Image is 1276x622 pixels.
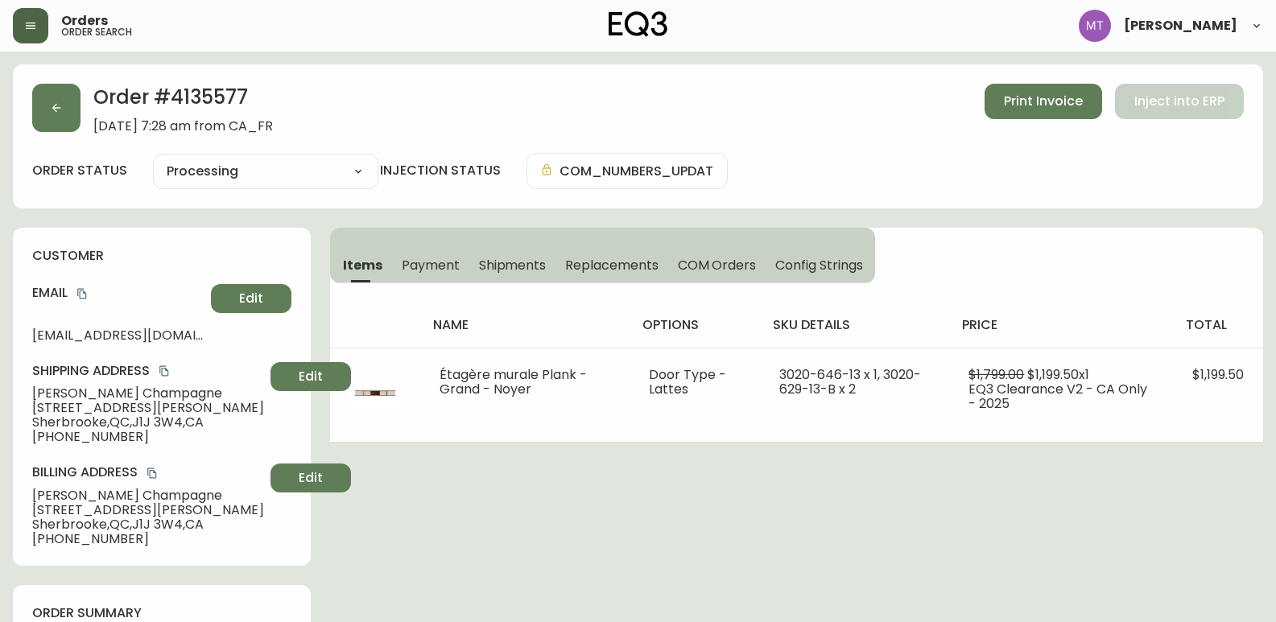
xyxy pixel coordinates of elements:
span: Items [343,257,382,274]
span: [DATE] 7:28 am from CA_FR [93,119,273,134]
span: 3020-646-13 x 1, 3020-629-13-B x 2 [779,365,921,398]
span: [PERSON_NAME] [1124,19,1237,32]
span: Payment [402,257,460,274]
button: copy [74,286,90,302]
h4: options [642,316,747,334]
h4: sku details [773,316,936,334]
h4: Shipping Address [32,362,264,380]
span: [PERSON_NAME] Champagne [32,386,264,401]
button: Edit [211,284,291,313]
h2: Order # 4135577 [93,84,273,119]
h4: Billing Address [32,463,264,481]
span: Edit [299,469,323,487]
span: Replacements [565,257,658,274]
span: Config Strings [775,257,862,274]
h4: price [962,316,1160,334]
img: logo [609,11,668,37]
span: EQ3 Clearance V2 - CA Only - 2025 [968,380,1147,413]
h4: order summary [32,604,291,622]
h4: injection status [380,162,501,179]
span: Edit [299,368,323,385]
span: COM Orders [678,257,757,274]
h4: name [433,316,617,334]
span: [PERSON_NAME] Champagne [32,488,264,503]
span: [STREET_ADDRESS][PERSON_NAME] [32,401,264,415]
span: [PHONE_NUMBER] [32,532,264,546]
span: Sherbrooke , QC , J1J 3W4 , CA [32,517,264,532]
span: Edit [239,290,263,307]
h4: customer [32,247,291,265]
h4: total [1186,316,1250,334]
span: [STREET_ADDRESS][PERSON_NAME] [32,503,264,517]
span: $1,199.50 x 1 [1027,365,1089,384]
label: order status [32,162,127,179]
button: Print Invoice [985,84,1102,119]
span: [EMAIL_ADDRESS][DOMAIN_NAME] [32,328,204,343]
button: copy [144,465,160,481]
span: Print Invoice [1004,93,1083,110]
span: Étagère murale Plank - Grand - Noyer [440,365,587,398]
li: Door Type - Lattes [649,368,741,397]
img: 3020-64X-400-1-cm64haws70loi0154y4nbcrcb.jpg [349,368,401,419]
span: [PHONE_NUMBER] [32,430,264,444]
h5: order search [61,27,132,37]
span: $1,799.00 [968,365,1024,384]
button: Edit [270,362,351,391]
h4: Email [32,284,204,302]
button: Edit [270,463,351,492]
span: $1,199.50 [1192,365,1244,384]
span: Orders [61,14,108,27]
span: Shipments [479,257,547,274]
img: 397d82b7ede99da91c28605cdd79fceb [1079,10,1111,42]
span: Sherbrooke , QC , J1J 3W4 , CA [32,415,264,430]
button: copy [156,363,172,379]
